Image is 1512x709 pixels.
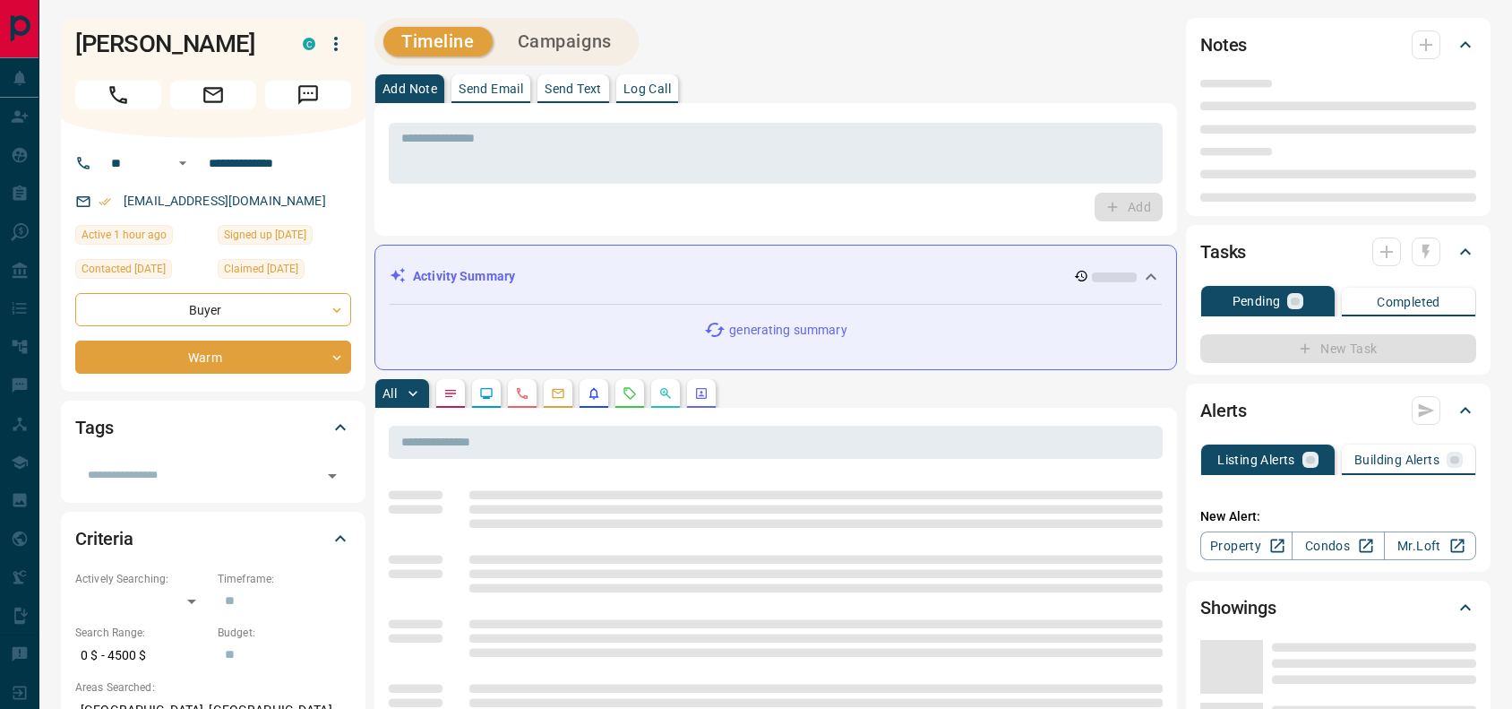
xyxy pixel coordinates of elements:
[1384,532,1476,560] a: Mr.Loft
[124,194,326,208] a: [EMAIL_ADDRESS][DOMAIN_NAME]
[75,30,276,58] h1: [PERSON_NAME]
[75,259,209,284] div: Wed Feb 14 2024
[1200,238,1246,266] h2: Tasks
[1377,296,1440,308] p: Completed
[320,463,345,489] button: Open
[82,226,167,244] span: Active 1 hour ago
[459,82,523,95] p: Send Email
[218,625,351,641] p: Budget:
[224,260,298,278] span: Claimed [DATE]
[75,406,351,449] div: Tags
[515,386,529,401] svg: Calls
[1200,532,1293,560] a: Property
[382,82,437,95] p: Add Note
[82,260,166,278] span: Contacted [DATE]
[1200,23,1476,66] div: Notes
[1200,389,1476,432] div: Alerts
[390,260,1162,293] div: Activity Summary
[545,82,602,95] p: Send Text
[1200,396,1247,425] h2: Alerts
[1200,30,1247,59] h2: Notes
[218,225,351,250] div: Sat Oct 28 2023
[413,267,515,286] p: Activity Summary
[694,386,709,401] svg: Agent Actions
[218,259,351,284] div: Sun Sep 14 2025
[75,225,209,250] div: Wed Oct 15 2025
[75,341,351,374] div: Warm
[623,82,671,95] p: Log Call
[218,571,351,587] p: Timeframe:
[75,81,161,109] span: Call
[75,293,351,326] div: Buyer
[1354,454,1439,466] p: Building Alerts
[1200,586,1476,629] div: Showings
[75,413,113,442] h2: Tags
[1200,507,1476,526] p: New Alert:
[75,625,209,641] p: Search Range:
[551,386,565,401] svg: Emails
[99,195,111,208] svg: Email Verified
[658,386,673,401] svg: Opportunities
[75,679,351,696] p: Areas Searched:
[382,387,397,400] p: All
[265,81,351,109] span: Message
[623,386,637,401] svg: Requests
[500,27,630,56] button: Campaigns
[75,524,133,553] h2: Criteria
[383,27,493,56] button: Timeline
[443,386,458,401] svg: Notes
[75,517,351,560] div: Criteria
[170,81,256,109] span: Email
[479,386,494,401] svg: Lead Browsing Activity
[1200,593,1276,622] h2: Showings
[75,571,209,587] p: Actively Searching:
[303,38,315,50] div: condos.ca
[75,641,209,670] p: 0 $ - 4500 $
[224,226,306,244] span: Signed up [DATE]
[1233,295,1281,307] p: Pending
[587,386,601,401] svg: Listing Alerts
[1200,230,1476,273] div: Tasks
[1292,532,1384,560] a: Condos
[729,321,846,340] p: generating summary
[172,152,193,174] button: Open
[1217,454,1295,466] p: Listing Alerts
